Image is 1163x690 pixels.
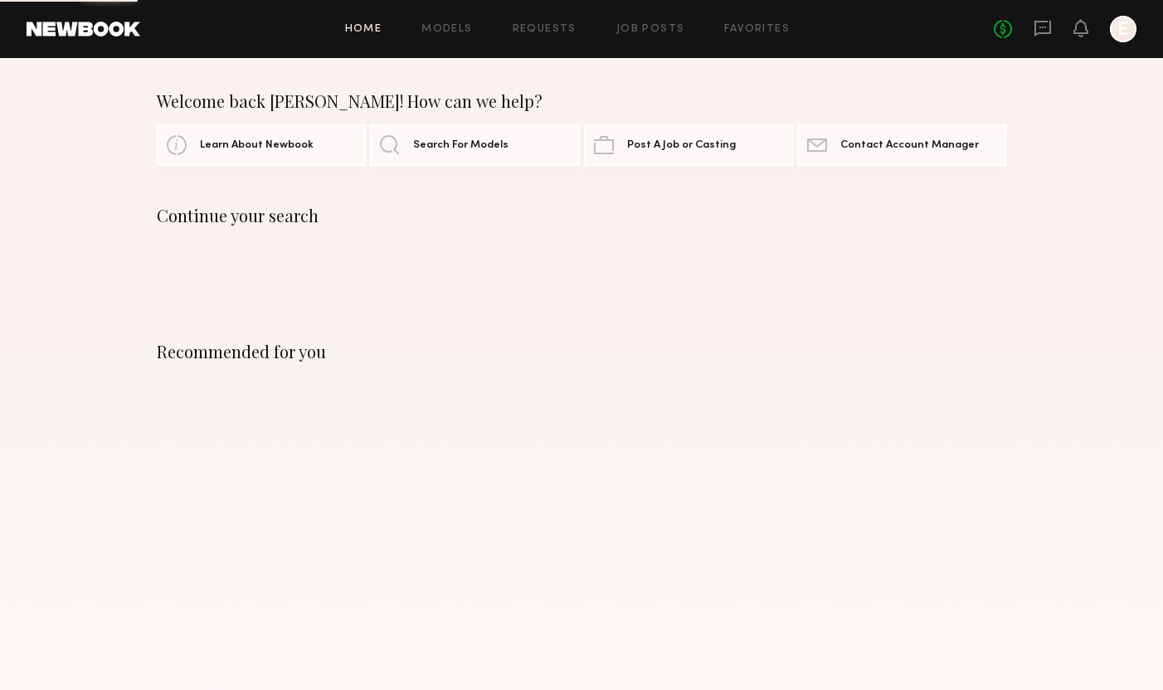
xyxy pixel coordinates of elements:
[1110,16,1136,42] a: E
[627,140,736,151] span: Post A Job or Casting
[413,140,509,151] span: Search For Models
[421,24,472,35] a: Models
[840,140,979,151] span: Contact Account Manager
[157,342,1006,362] div: Recommended for you
[584,124,793,166] a: Post A Job or Casting
[370,124,579,166] a: Search For Models
[513,24,577,35] a: Requests
[200,140,314,151] span: Learn About Newbook
[797,124,1006,166] a: Contact Account Manager
[345,24,382,35] a: Home
[616,24,685,35] a: Job Posts
[157,124,366,166] a: Learn About Newbook
[157,206,1006,226] div: Continue your search
[724,24,790,35] a: Favorites
[157,91,1006,111] div: Welcome back [PERSON_NAME]! How can we help?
